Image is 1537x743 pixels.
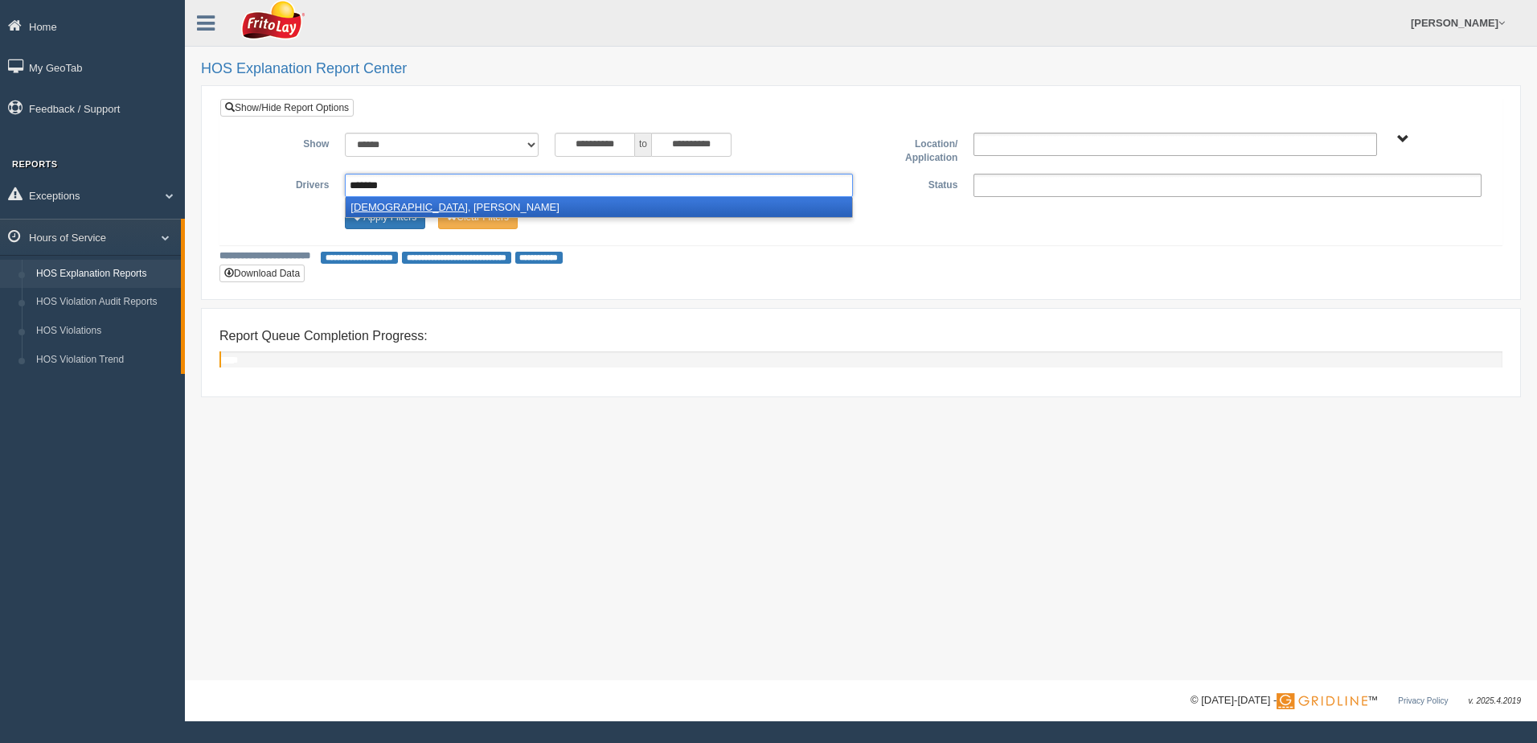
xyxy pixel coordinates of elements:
[1469,696,1521,705] span: v. 2025.4.2019
[635,133,651,157] span: to
[861,133,965,166] label: Location/ Application
[201,61,1521,77] h2: HOS Explanation Report Center
[29,317,181,346] a: HOS Violations
[346,197,852,217] li: , [PERSON_NAME]
[220,99,354,117] a: Show/Hide Report Options
[1191,692,1521,709] div: © [DATE]-[DATE] - ™
[29,346,181,375] a: HOS Violation Trend
[232,174,337,193] label: Drivers
[1277,693,1367,709] img: Gridline
[29,288,181,317] a: HOS Violation Audit Reports
[861,174,965,193] label: Status
[219,265,305,282] button: Download Data
[350,201,467,213] em: [DEMOGRAPHIC_DATA]
[232,133,337,152] label: Show
[29,260,181,289] a: HOS Explanation Reports
[1398,696,1448,705] a: Privacy Policy
[219,329,1502,343] h4: Report Queue Completion Progress:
